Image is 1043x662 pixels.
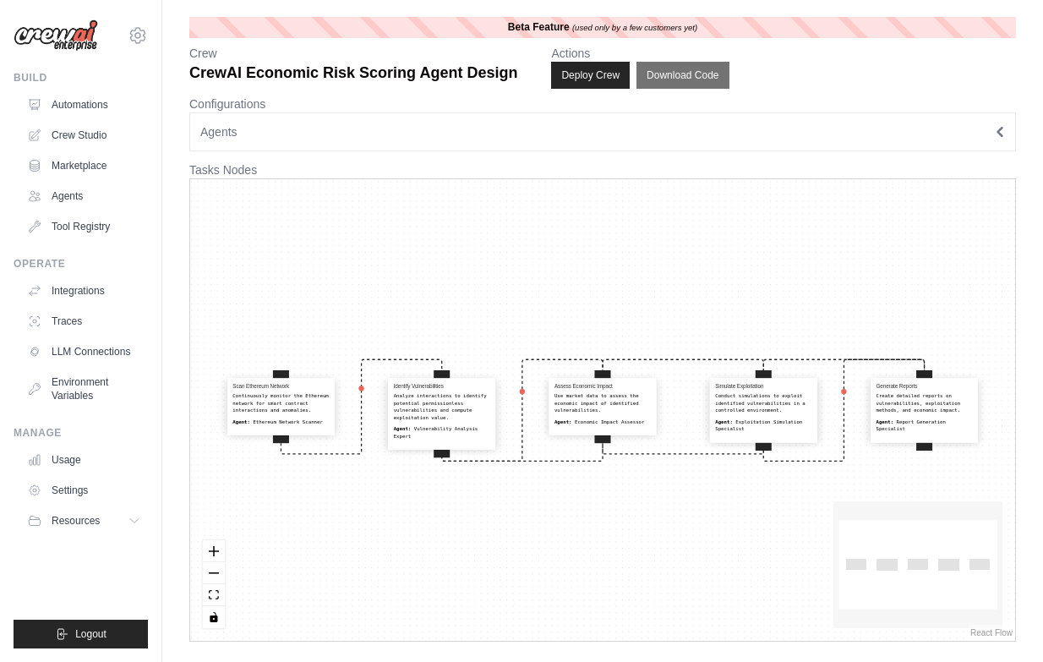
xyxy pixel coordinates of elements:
[189,62,517,85] p: CrewAI Economic Risk Scoring Agent Design
[200,123,238,140] span: Agents
[715,419,733,424] b: Agent:
[203,540,225,628] div: React Flow controls
[20,308,148,335] a: Traces
[20,446,148,473] a: Usage
[189,96,1016,112] p: Configurations
[876,392,972,414] div: Create detailed reports on vulnerabilities, exploitation methods, and economic impact.
[227,378,335,435] div: Scan Ethereum NetworkContinuously monitor the Ethereum network for smart contract interactions an...
[232,419,250,424] b: Agent:
[189,45,517,62] p: Crew
[20,369,148,409] a: Environment Variables
[20,477,148,504] a: Settings
[20,152,148,179] a: Marketplace
[388,378,495,449] div: Identify VulnerabilitiesAnalyze interactions to identify potential permissionless vulnerabilities...
[14,19,98,52] img: Logo
[551,62,630,89] button: Deploy Crew
[203,540,225,562] button: zoom in
[715,419,811,433] div: Exploitation Simulation Specialist
[20,122,148,149] a: Crew Studio
[970,628,1013,637] a: React Flow attribution
[715,392,811,414] div: Conduct simulations to exploit identified vulnerabilities in a controlled environment.
[572,23,697,32] i: (used only by a few customers yet)
[281,359,441,454] g: Edge from scan_ethereum_network to identify_vulnerabilities
[203,606,225,628] button: toggle interactivity
[14,426,148,440] div: Manage
[232,384,329,391] h4: Scan Ethereum Network
[20,338,148,365] a: LLM Connections
[876,419,972,433] div: Report Generation Specialist
[20,277,148,304] a: Integrations
[203,562,225,584] button: zoom out
[203,584,225,606] button: fit view
[876,384,972,391] h4: Generate Reports
[715,384,811,391] h4: Simulate Exploitation
[554,419,572,424] b: Agent:
[20,183,148,210] a: Agents
[20,91,148,118] a: Automations
[554,384,651,391] h4: Assess Economic Impact
[554,392,651,414] div: Use market data to assess the economic impact of identified vulnerabilities.
[20,507,148,534] button: Resources
[554,419,651,426] div: Economic Impact Assessor
[75,627,106,641] span: Logout
[14,620,148,648] button: Logout
[20,213,148,240] a: Tool Registry
[876,419,893,424] b: Agent:
[508,21,570,33] b: Beta Feature
[551,45,729,62] p: Actions
[394,384,490,391] h4: Identify Vulnerabilities
[232,392,329,414] div: Continuously monitor the Ethereum network for smart contract interactions and anomalies.
[14,71,148,85] div: Build
[871,378,978,442] div: Generate ReportsCreate detailed reports on vulnerabilities, exploitation methods, and economic im...
[189,112,1016,151] button: Agents
[394,392,490,421] div: Analyze interactions to identify potential permissionless vulnerabilities and compute exploitatio...
[14,257,148,271] div: Operate
[52,514,100,528] span: Resources
[603,357,925,454] g: Edge from assess_economic_impact to generate_reports
[763,359,924,461] g: Edge from simulate_exploitation to generate_reports
[549,378,657,435] div: Assess Economic ImpactUse market data to assess the economic impact of identified vulnerabilities...
[442,357,764,461] g: Edge from identify_vulnerabilities to simulate_exploitation
[442,359,603,461] g: Edge from identify_vulnerabilities to assess_economic_impact
[232,419,329,426] div: Ethereum Network Scanner
[394,425,490,440] div: Vulnerability Analysis Expert
[189,161,1016,178] p: Tasks Nodes
[394,426,412,431] b: Agent:
[636,62,729,89] button: Download Code
[710,378,817,442] div: Simulate ExploitationConduct simulations to exploit identified vulnerabilities in a controlled en...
